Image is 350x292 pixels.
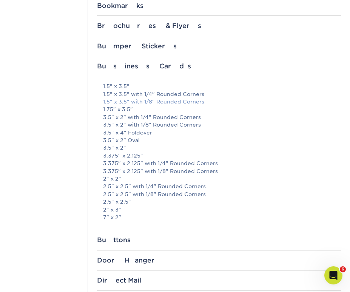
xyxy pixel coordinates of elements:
div: Brochures & Flyers [97,22,341,29]
div: Door Hanger [97,256,341,264]
div: Direct Mail [97,277,341,284]
a: 3.5" x 2" [103,145,126,151]
a: 3.5" x 2" Oval [103,137,140,143]
a: 3.5" x 2" with 1/8" Rounded Corners [103,122,201,128]
a: 3.375" x 2.125" with 1/8" Rounded Corners [103,168,218,174]
a: 2.5" x 2.5" [103,199,131,205]
a: 3.5" x 2" with 1/4" Rounded Corners [103,114,201,120]
a: 7" x 2" [103,214,121,220]
a: 2" x 3" [103,207,121,213]
div: Business Cards [97,62,341,70]
a: 2.5" x 2.5" with 1/8" Rounded Corners [103,191,206,197]
a: 3.375" x 2.125" with 1/4" Rounded Corners [103,160,218,166]
iframe: Intercom live chat [324,266,342,284]
div: Bumper Stickers [97,42,341,50]
a: 1.5" x 3.5" [103,83,130,89]
a: 3.375" x 2.125" [103,153,143,159]
a: 1.75" x 3.5" [103,106,133,112]
a: 1.5" x 3.5" with 1/4" Rounded Corners [103,91,204,97]
div: Bookmarks [97,2,341,9]
div: Buttons [97,236,341,244]
a: 2.5" x 2.5" with 1/4" Rounded Corners [103,183,206,189]
span: 6 [340,266,346,272]
a: 2" x 2" [103,176,121,182]
a: 3.5" x 4" Foldover [103,130,152,136]
a: 1.5" x 3.5" with 1/8" Rounded Corners [103,99,204,105]
iframe: Google Customer Reviews [2,269,64,289]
